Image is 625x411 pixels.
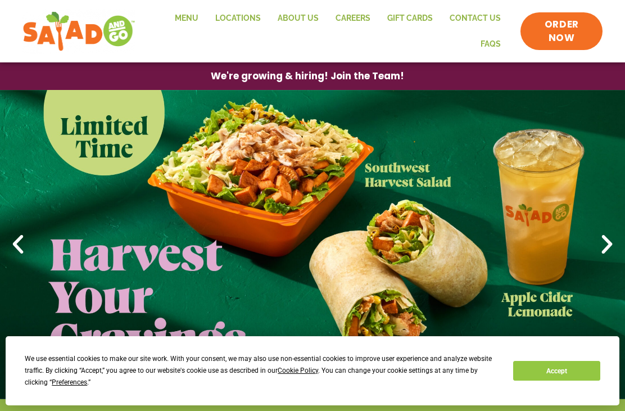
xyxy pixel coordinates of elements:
[25,353,500,389] div: We use essential cookies to make our site work. With your consent, we may also use non-essential ...
[194,63,421,89] a: We're growing & hiring! Join the Team!
[278,367,318,374] span: Cookie Policy
[52,378,87,386] span: Preferences
[379,6,441,31] a: GIFT CARDS
[6,336,619,405] div: Cookie Consent Prompt
[207,6,269,31] a: Locations
[22,9,135,54] img: new-SAG-logo-768×292
[327,6,379,31] a: Careers
[211,71,404,81] span: We're growing & hiring! Join the Team!
[269,6,327,31] a: About Us
[166,6,207,31] a: Menu
[6,232,30,257] div: Previous slide
[147,6,509,57] nav: Menu
[472,31,509,57] a: FAQs
[595,232,619,257] div: Next slide
[520,12,603,51] a: ORDER NOW
[532,18,591,45] span: ORDER NOW
[441,6,509,31] a: Contact Us
[513,361,600,381] button: Accept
